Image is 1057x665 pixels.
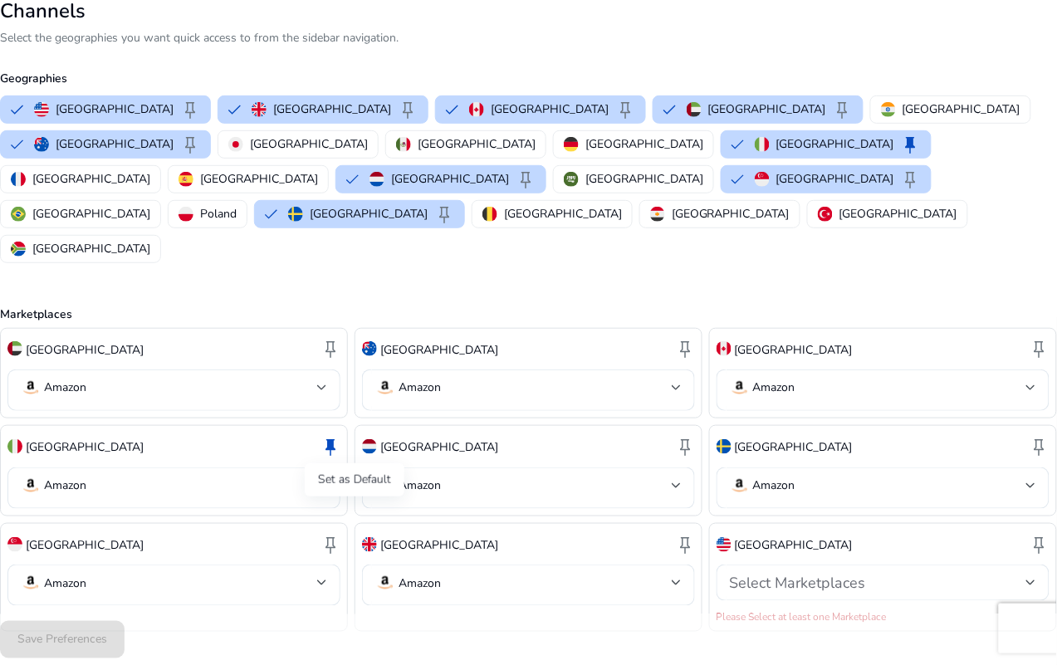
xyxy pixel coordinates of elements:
[1030,339,1050,359] span: keep
[252,102,267,117] img: uk.svg
[32,170,150,188] p: [GEOGRAPHIC_DATA]
[228,137,243,152] img: jp.svg
[11,172,26,187] img: fr.svg
[32,205,150,222] p: [GEOGRAPHIC_DATA]
[273,100,391,118] p: [GEOGRAPHIC_DATA]
[21,573,41,593] img: amazon.svg
[753,380,795,395] p: Amazon
[362,537,377,552] img: uk.svg
[735,536,853,554] p: [GEOGRAPHIC_DATA]
[56,135,174,153] p: [GEOGRAPHIC_DATA]
[717,341,732,356] img: ca.svg
[375,378,395,398] img: amazon.svg
[7,439,22,454] img: it.svg
[504,205,622,222] p: [GEOGRAPHIC_DATA]
[1030,535,1050,555] span: keep
[375,573,395,593] img: amazon.svg
[44,380,86,395] p: Amazon
[11,242,26,257] img: za.svg
[708,100,826,118] p: [GEOGRAPHIC_DATA]
[288,207,303,222] img: se.svg
[434,204,454,224] span: keep
[730,573,866,593] span: Select Marketplaces
[730,378,750,398] img: amazon.svg
[491,100,609,118] p: [GEOGRAPHIC_DATA]
[903,100,1020,118] p: [GEOGRAPHIC_DATA]
[321,535,340,555] span: keep
[26,341,144,359] p: [GEOGRAPHIC_DATA]
[396,137,411,152] img: mx.svg
[482,207,497,222] img: be.svg
[672,205,790,222] p: [GEOGRAPHIC_DATA]
[675,535,695,555] span: keep
[250,135,368,153] p: [GEOGRAPHIC_DATA]
[735,438,853,456] p: [GEOGRAPHIC_DATA]
[32,240,150,257] p: [GEOGRAPHIC_DATA]
[755,137,770,152] img: it.svg
[650,207,665,222] img: eg.svg
[200,170,318,188] p: [GEOGRAPHIC_DATA]
[564,172,579,187] img: sa.svg
[7,341,22,356] img: ae.svg
[21,476,41,496] img: amazon.svg
[901,134,921,154] span: keep
[516,169,536,189] span: keep
[391,170,509,188] p: [GEOGRAPHIC_DATA]
[1030,437,1050,457] span: keep
[398,100,418,120] span: keep
[380,341,498,359] p: [GEOGRAPHIC_DATA]
[717,608,1050,624] mat-error: Please Select at least one Marketplace
[305,463,404,496] div: Set as Default
[675,437,695,457] span: keep
[717,439,732,454] img: se.svg
[56,100,174,118] p: [GEOGRAPHIC_DATA]
[585,170,703,188] p: [GEOGRAPHIC_DATA]
[833,100,853,120] span: keep
[369,172,384,187] img: nl.svg
[321,339,340,359] span: keep
[26,536,144,554] p: [GEOGRAPHIC_DATA]
[755,172,770,187] img: sg.svg
[901,169,921,189] span: keep
[7,537,22,552] img: sg.svg
[44,478,86,493] p: Amazon
[753,478,795,493] p: Amazon
[310,205,428,222] p: [GEOGRAPHIC_DATA]
[380,536,498,554] p: [GEOGRAPHIC_DATA]
[399,478,441,493] p: Amazon
[26,438,144,456] p: [GEOGRAPHIC_DATA]
[469,102,484,117] img: ca.svg
[399,576,441,591] p: Amazon
[839,205,957,222] p: [GEOGRAPHIC_DATA]
[675,339,695,359] span: keep
[362,439,377,454] img: nl.svg
[730,476,750,496] img: amazon.svg
[34,102,49,117] img: us.svg
[179,207,193,222] img: pl.svg
[399,380,441,395] p: Amazon
[615,100,635,120] span: keep
[564,137,579,152] img: de.svg
[818,207,833,222] img: tr.svg
[44,576,86,591] p: Amazon
[179,172,193,187] img: es.svg
[180,134,200,154] span: keep
[687,102,702,117] img: ae.svg
[34,137,49,152] img: au.svg
[321,437,340,457] span: keep
[776,135,894,153] p: [GEOGRAPHIC_DATA]
[881,102,896,117] img: in.svg
[735,341,853,359] p: [GEOGRAPHIC_DATA]
[11,207,26,222] img: br.svg
[180,100,200,120] span: keep
[585,135,703,153] p: [GEOGRAPHIC_DATA]
[362,341,377,356] img: au.svg
[717,537,732,552] img: us.svg
[418,135,536,153] p: [GEOGRAPHIC_DATA]
[380,438,498,456] p: [GEOGRAPHIC_DATA]
[21,378,41,398] img: amazon.svg
[776,170,894,188] p: [GEOGRAPHIC_DATA]
[200,205,237,222] p: Poland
